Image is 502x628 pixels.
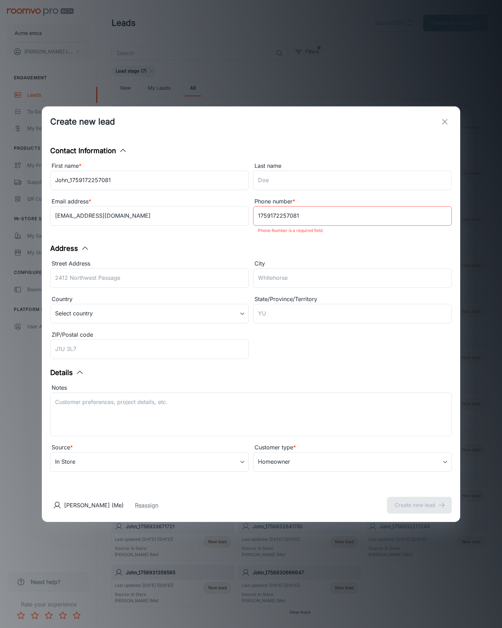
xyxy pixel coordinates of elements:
p: Phone Number is a required field [258,226,447,235]
input: YU [253,304,452,323]
div: State/Province/Territory [253,295,452,304]
input: myname@example.com [50,206,249,226]
div: Email address [50,197,249,206]
div: Phone number [253,197,452,206]
button: Reassign [135,501,158,509]
div: Country [50,295,249,304]
div: ZIP/Postal code [50,330,249,339]
p: [PERSON_NAME] (Me) [64,501,124,509]
div: Street Address [50,259,249,268]
h1: Create new lead [50,115,115,128]
div: Last name [253,162,452,171]
input: J1U 3L7 [50,339,249,359]
button: Details [50,367,84,378]
div: Homeowner [253,452,452,472]
button: Contact Information [50,145,127,156]
input: Doe [253,171,452,190]
div: City [253,259,452,268]
button: Address [50,243,89,254]
input: Whitehorse [253,268,452,288]
div: Source [50,443,249,452]
input: 2412 Northwest Passage [50,268,249,288]
div: Select country [50,304,249,323]
div: Customer type [253,443,452,452]
div: First name [50,162,249,171]
input: +1 439-123-4567 [253,206,452,226]
button: exit [438,115,452,129]
div: In Store [50,452,249,472]
div: Notes [50,383,452,393]
input: John [50,171,249,190]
